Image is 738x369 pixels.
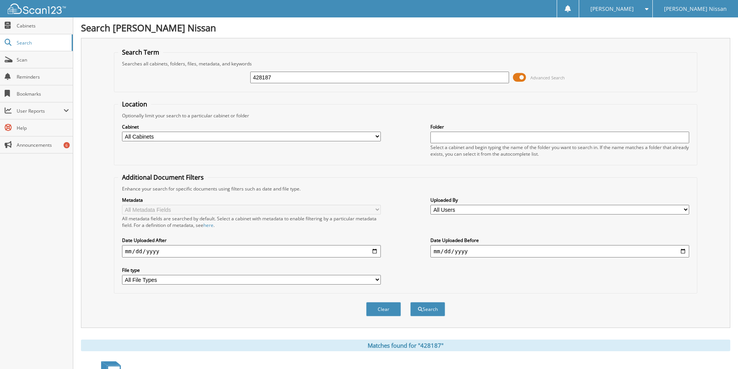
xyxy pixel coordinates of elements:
legend: Location [118,100,151,108]
div: 6 [64,142,70,148]
label: Cabinet [122,124,381,130]
div: All metadata fields are searched by default. Select a cabinet with metadata to enable filtering b... [122,215,381,228]
button: Search [410,302,445,316]
span: Reminders [17,74,69,80]
input: end [430,245,689,257]
legend: Additional Document Filters [118,173,208,182]
div: Matches found for "428187" [81,340,730,351]
div: Optionally limit your search to a particular cabinet or folder [118,112,693,119]
h1: Search [PERSON_NAME] Nissan [81,21,730,34]
span: [PERSON_NAME] Nissan [664,7,727,11]
span: Scan [17,57,69,63]
div: Select a cabinet and begin typing the name of the folder you want to search in. If the name match... [430,144,689,157]
span: Advanced Search [530,75,565,81]
label: File type [122,267,381,273]
span: Bookmarks [17,91,69,97]
div: Searches all cabinets, folders, files, metadata, and keywords [118,60,693,67]
span: User Reports [17,108,64,114]
a: here [203,222,213,228]
span: Help [17,125,69,131]
label: Date Uploaded After [122,237,381,244]
span: Cabinets [17,22,69,29]
div: Enhance your search for specific documents using filters such as date and file type. [118,185,693,192]
span: [PERSON_NAME] [590,7,634,11]
span: Announcements [17,142,69,148]
legend: Search Term [118,48,163,57]
span: Search [17,39,68,46]
label: Uploaded By [430,197,689,203]
input: start [122,245,381,257]
label: Metadata [122,197,381,203]
label: Folder [430,124,689,130]
button: Clear [366,302,401,316]
img: scan123-logo-white.svg [8,3,66,14]
label: Date Uploaded Before [430,237,689,244]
